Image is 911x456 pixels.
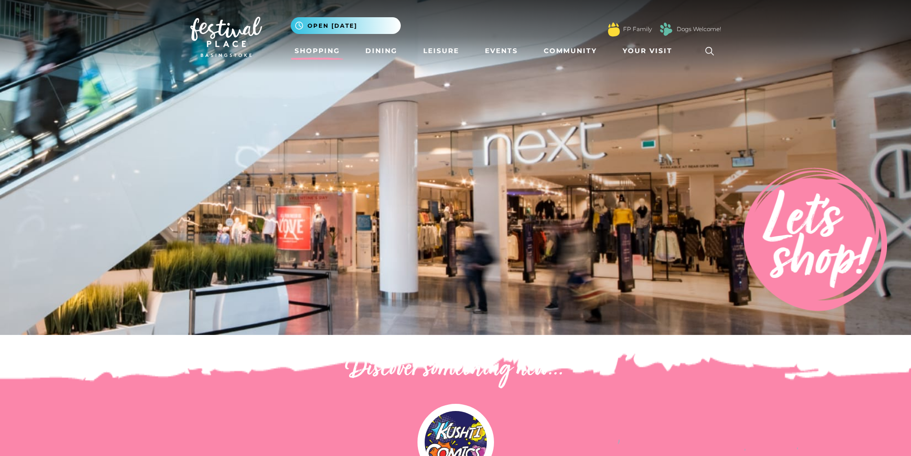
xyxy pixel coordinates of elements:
a: Events [481,42,522,60]
img: Festival Place Logo [190,17,262,57]
h2: Discover something new... [190,354,721,385]
a: Dogs Welcome! [677,25,721,33]
a: Shopping [291,42,344,60]
a: Your Visit [619,42,681,60]
a: Community [540,42,601,60]
a: Dining [362,42,401,60]
span: Open [DATE] [307,22,357,30]
span: Your Visit [623,46,672,56]
a: FP Family [623,25,652,33]
button: Open [DATE] [291,17,401,34]
a: Leisure [419,42,463,60]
